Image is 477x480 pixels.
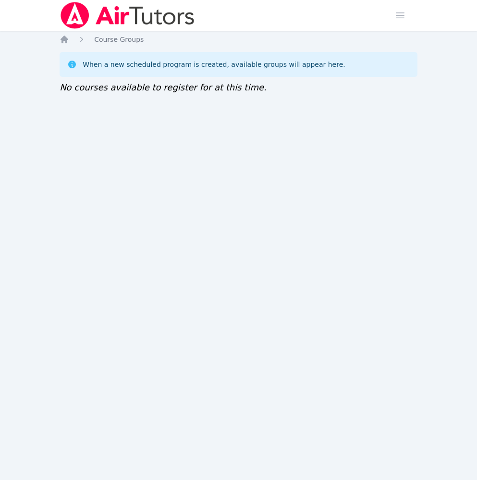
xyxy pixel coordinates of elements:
[94,36,144,43] span: Course Groups
[83,60,345,69] div: When a new scheduled program is created, available groups will appear here.
[60,82,267,92] span: No courses available to register for at this time.
[60,2,196,29] img: Air Tutors
[94,35,144,44] a: Course Groups
[60,35,417,44] nav: Breadcrumb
